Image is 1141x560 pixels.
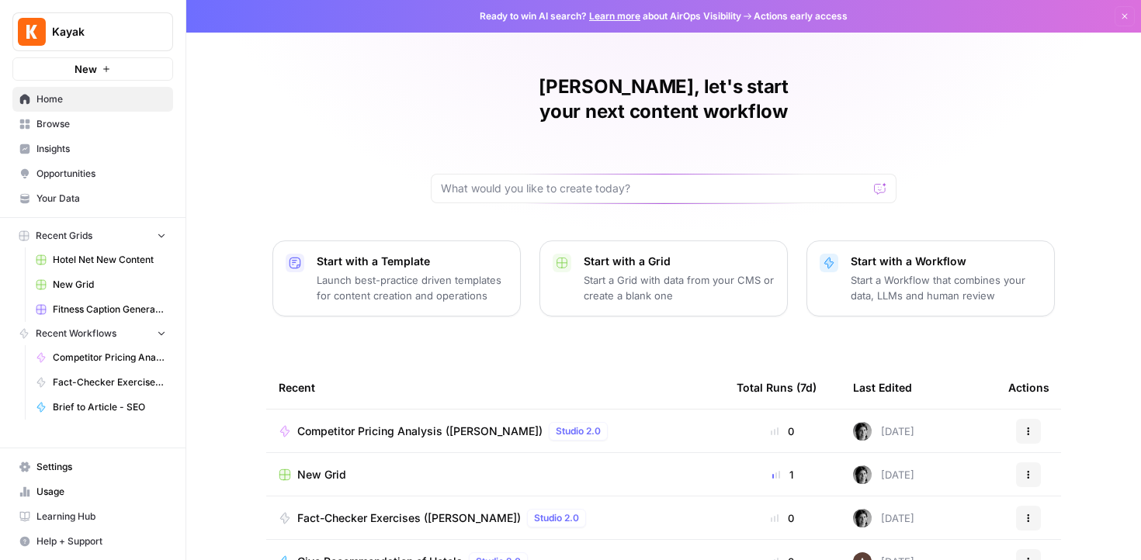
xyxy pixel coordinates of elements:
div: Last Edited [853,366,912,409]
button: Recent Grids [12,224,173,247]
span: Recent Workflows [36,327,116,340]
a: Hotel Net New Content [29,247,173,272]
span: Fitness Caption Generator ([PERSON_NAME]) [53,302,166,316]
button: New [12,57,173,81]
span: Recent Grids [36,229,92,243]
span: New [75,61,97,77]
button: Start with a GridStart a Grid with data from your CMS or create a blank one [539,240,788,316]
button: Help + Support [12,529,173,554]
div: 0 [737,510,828,526]
div: [DATE] [853,465,914,484]
a: Learn more [589,10,640,22]
img: jj2bur5b5vwzn5rpv3p6c9x605zy [853,465,872,484]
img: Kayak Logo [18,18,46,46]
p: Start with a Workflow [851,254,1042,269]
a: Learning Hub [12,504,173,529]
h1: [PERSON_NAME], let's start your next content workflow [431,74,896,124]
a: Your Data [12,186,173,211]
div: Actions [1008,366,1049,409]
span: Help + Support [36,534,166,548]
p: Start a Workflow that combines your data, LLMs and human review [851,272,1042,303]
span: Actions early access [754,9,848,23]
span: Competitor Pricing Analysis ([PERSON_NAME]) [53,351,166,365]
a: New Grid [279,467,712,482]
a: Brief to Article - SEO [29,395,173,420]
span: Settings [36,460,166,474]
img: jj2bur5b5vwzn5rpv3p6c9x605zy [853,422,872,441]
div: [DATE] [853,509,914,527]
a: Fitness Caption Generator ([PERSON_NAME]) [29,297,173,322]
div: 1 [737,467,828,482]
button: Start with a WorkflowStart a Workflow that combines your data, LLMs and human review [806,240,1055,316]
button: Start with a TemplateLaunch best-practice driven templates for content creation and operations [272,240,521,316]
a: Fact-Checker Exercises ([PERSON_NAME]) [29,370,173,395]
span: Brief to Article - SEO [53,400,166,414]
span: Fact-Checker Exercises ([PERSON_NAME]) [53,375,166,389]
span: Opportunities [36,167,166,181]
a: Settings [12,455,173,479]
span: Competitor Pricing Analysis ([PERSON_NAME]) [297,423,543,439]
span: Home [36,92,166,106]
span: Studio 2.0 [534,511,579,525]
span: Insights [36,142,166,156]
a: Home [12,87,173,112]
span: Ready to win AI search? about AirOps Visibility [480,9,741,23]
input: What would you like to create today? [441,181,868,196]
span: Kayak [52,24,146,40]
a: Usage [12,479,173,504]
img: jj2bur5b5vwzn5rpv3p6c9x605zy [853,509,872,527]
div: [DATE] [853,422,914,441]
a: Competitor Pricing Analysis ([PERSON_NAME])Studio 2.0 [279,422,712,441]
a: Insights [12,137,173,161]
a: Competitor Pricing Analysis ([PERSON_NAME]) [29,345,173,370]
span: Browse [36,117,166,131]
button: Workspace: Kayak [12,12,173,51]
span: Fact-Checker Exercises ([PERSON_NAME]) [297,510,521,526]
div: Recent [279,366,712,409]
a: Opportunities [12,161,173,186]
span: Studio 2.0 [556,424,601,438]
div: Total Runs (7d) [737,366,817,409]
p: Start with a Template [317,254,508,269]
span: Hotel Net New Content [53,253,166,267]
span: Usage [36,485,166,499]
p: Start with a Grid [584,254,775,269]
span: Learning Hub [36,510,166,524]
a: Browse [12,112,173,137]
button: Recent Workflows [12,322,173,345]
span: New Grid [53,278,166,292]
p: Start a Grid with data from your CMS or create a blank one [584,272,775,303]
a: New Grid [29,272,173,297]
div: 0 [737,423,828,439]
p: Launch best-practice driven templates for content creation and operations [317,272,508,303]
a: Fact-Checker Exercises ([PERSON_NAME])Studio 2.0 [279,509,712,527]
span: New Grid [297,467,346,482]
span: Your Data [36,192,166,206]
